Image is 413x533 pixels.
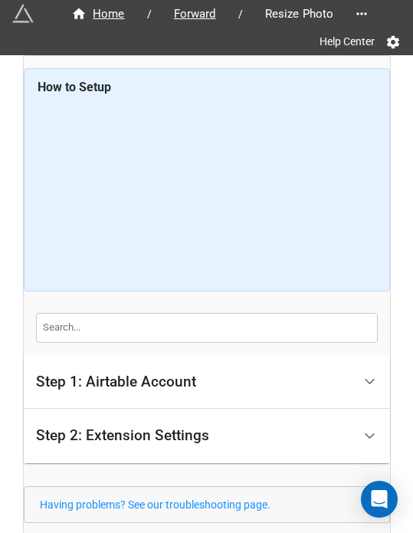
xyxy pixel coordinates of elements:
li: / [238,6,243,22]
span: Resize Photo [256,5,343,23]
b: How to Setup [38,80,111,94]
div: Home [71,5,125,23]
input: Search... [36,313,378,342]
a: Help Center [309,28,385,55]
li: / [147,6,152,22]
div: Open Intercom Messenger [361,481,398,518]
img: miniextensions-icon.73ae0678.png [12,3,34,25]
div: Step 1: Airtable Account [36,374,196,390]
div: Step 1: Airtable Account [24,355,390,410]
iframe: How to Resize Images on Airtable in Bulk! [38,102,375,278]
nav: breadcrumb [55,5,349,23]
a: Home [55,5,141,23]
span: Forward [165,5,225,23]
a: Having problems? See our troubleshooting page. [40,498,270,511]
div: Step 2: Extension Settings [24,409,390,463]
a: Forward [158,5,232,23]
div: Step 2: Extension Settings [36,428,209,443]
